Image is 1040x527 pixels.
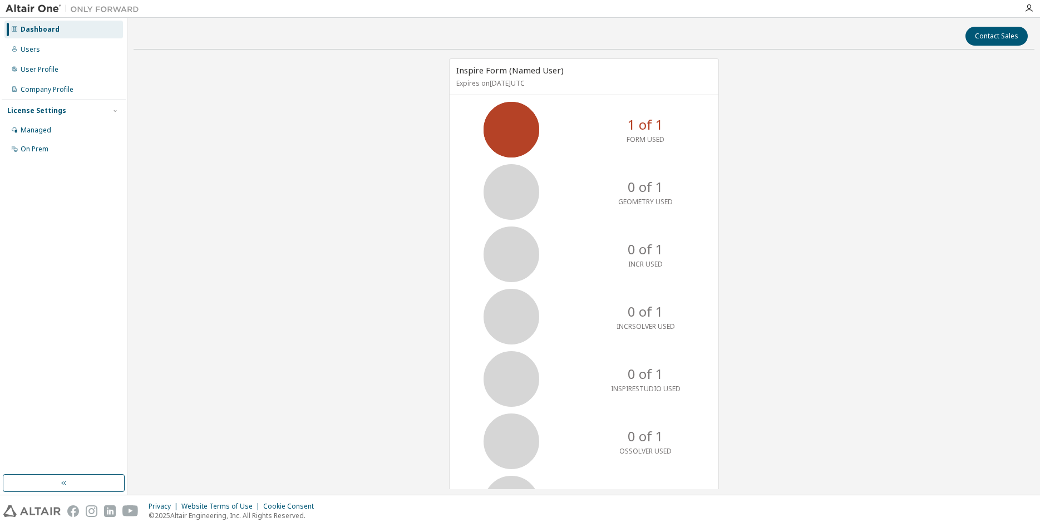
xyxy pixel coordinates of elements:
img: altair_logo.svg [3,505,61,517]
img: linkedin.svg [104,505,116,517]
div: User Profile [21,65,58,74]
p: 0 of 1 [628,240,663,259]
p: 0 of 1 [628,178,663,196]
div: Managed [21,126,51,135]
p: INSPIRESTUDIO USED [611,384,681,393]
div: Privacy [149,502,181,511]
img: youtube.svg [122,505,139,517]
img: instagram.svg [86,505,97,517]
span: Inspire Form (Named User) [456,65,564,76]
p: OSSOLVER USED [619,446,672,456]
p: FORM USED [627,135,664,144]
p: 0 of 1 [628,365,663,383]
button: Contact Sales [965,27,1028,46]
p: 1 of 1 [628,115,663,134]
p: INCR USED [628,259,663,269]
p: Expires on [DATE] UTC [456,78,709,88]
p: 0 of 1 [628,427,663,446]
img: Altair One [6,3,145,14]
p: © 2025 Altair Engineering, Inc. All Rights Reserved. [149,511,321,520]
p: GEOMETRY USED [618,197,673,206]
div: On Prem [21,145,48,154]
div: Company Profile [21,85,73,94]
div: License Settings [7,106,66,115]
p: INCRSOLVER USED [617,322,675,331]
div: Cookie Consent [263,502,321,511]
div: Website Terms of Use [181,502,263,511]
img: facebook.svg [67,505,79,517]
div: Users [21,45,40,54]
div: Dashboard [21,25,60,34]
p: 0 of 1 [628,302,663,321]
